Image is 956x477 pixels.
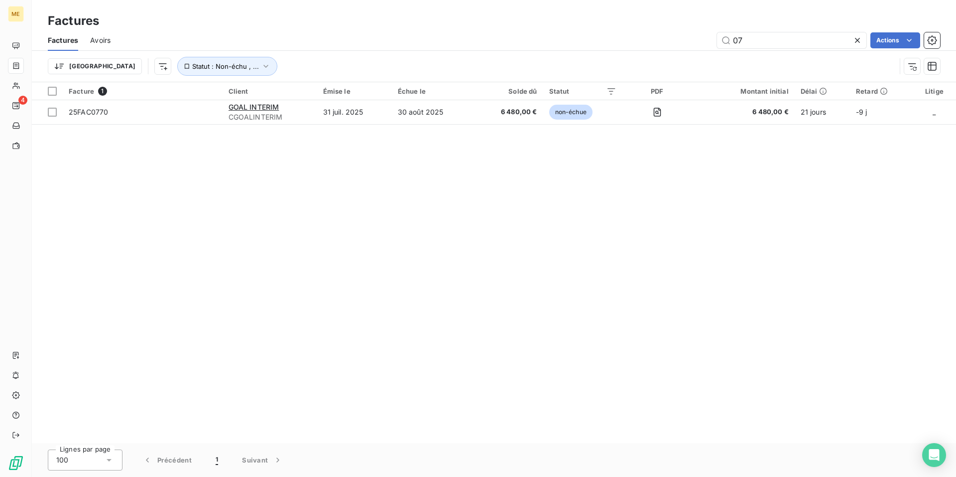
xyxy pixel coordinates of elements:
[98,87,107,96] span: 1
[801,87,844,95] div: Délai
[698,87,788,95] div: Montant initial
[229,112,311,122] span: CGOALINTERIM
[192,62,259,70] span: Statut : Non-échu , ...
[8,455,24,471] img: Logo LeanPay
[856,108,867,116] span: -9 j
[130,450,204,471] button: Précédent
[48,35,78,45] span: Factures
[90,35,111,45] span: Avoirs
[870,32,920,48] button: Actions
[230,450,295,471] button: Suivant
[317,100,392,124] td: 31 juil. 2025
[18,96,27,105] span: 4
[69,87,94,95] span: Facture
[919,87,950,95] div: Litige
[48,58,142,74] button: [GEOGRAPHIC_DATA]
[216,455,218,465] span: 1
[392,100,475,124] td: 30 août 2025
[549,105,593,120] span: non-échue
[69,108,108,116] span: 25FAC0770
[8,98,23,114] a: 4
[229,87,311,95] div: Client
[628,87,686,95] div: PDF
[549,87,616,95] div: Statut
[56,455,68,465] span: 100
[8,6,24,22] div: ME
[177,57,277,76] button: Statut : Non-échu , ...
[204,450,230,471] button: 1
[323,87,386,95] div: Émise le
[48,12,99,30] h3: Factures
[229,103,279,111] span: GOAL INTERIM
[717,32,866,48] input: Rechercher
[698,107,788,117] span: 6 480,00 €
[480,107,537,117] span: 6 480,00 €
[933,108,936,116] span: _
[480,87,537,95] div: Solde dû
[795,100,850,124] td: 21 jours
[398,87,469,95] div: Échue le
[922,443,946,467] div: Open Intercom Messenger
[856,87,907,95] div: Retard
